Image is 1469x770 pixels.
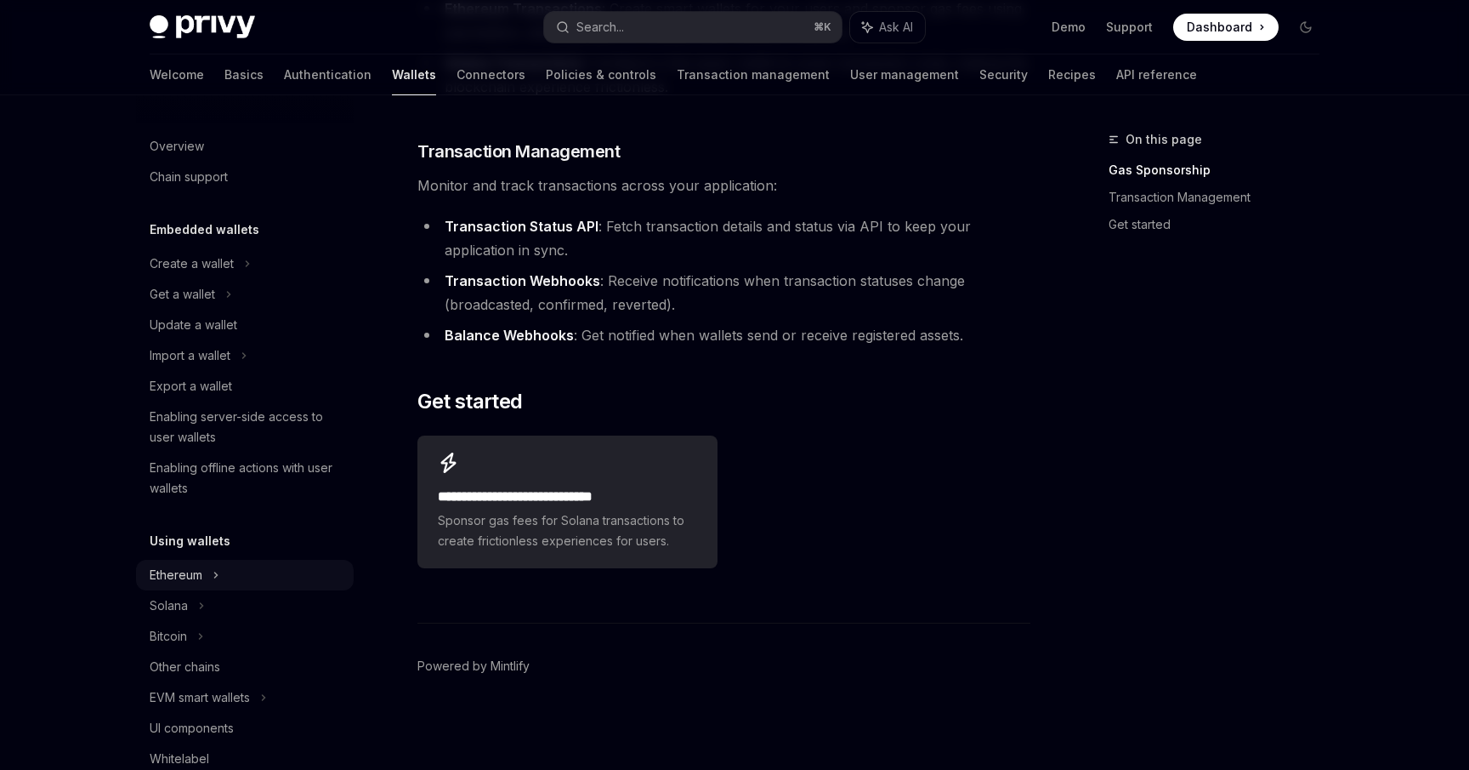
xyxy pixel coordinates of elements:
[1106,19,1153,36] a: Support
[150,376,232,396] div: Export a wallet
[136,652,354,682] a: Other chains
[879,19,913,36] span: Ask AI
[150,565,202,585] div: Ethereum
[136,371,354,402] a: Export a wallet
[150,15,255,39] img: dark logo
[457,54,525,95] a: Connectors
[150,254,234,274] div: Create a wallet
[150,315,237,335] div: Update a wallet
[850,12,925,43] button: Ask AI
[1173,14,1279,41] a: Dashboard
[1048,54,1096,95] a: Recipes
[445,218,598,235] strong: Transaction Status API
[979,54,1028,95] a: Security
[136,453,354,504] a: Enabling offline actions with user wallets
[1109,157,1333,184] a: Gas Sponsorship
[438,510,696,551] span: Sponsor gas fees for Solana transactions to create frictionless experiences for users.
[544,12,842,43] button: Search...⌘K
[1126,129,1202,150] span: On this page
[284,54,372,95] a: Authentication
[1187,19,1252,36] span: Dashboard
[417,658,530,675] a: Powered by Mintlify
[150,345,230,366] div: Import a wallet
[1052,19,1086,36] a: Demo
[1109,184,1333,211] a: Transaction Management
[445,272,600,289] strong: Transaction Webhooks
[150,220,259,240] h5: Embedded wallets
[546,54,656,95] a: Policies & controls
[417,174,1030,197] span: Monitor and track transactions across your application:
[417,140,620,163] span: Transaction Management
[150,626,187,647] div: Bitcoin
[445,327,574,344] strong: Balance Webhooks
[150,596,188,616] div: Solana
[1109,211,1333,238] a: Get started
[850,54,959,95] a: User management
[417,388,522,415] span: Get started
[150,407,343,448] div: Enabling server-side access to user wallets
[150,718,234,739] div: UI components
[150,749,209,769] div: Whitelabel
[150,167,228,187] div: Chain support
[136,131,354,162] a: Overview
[136,310,354,340] a: Update a wallet
[150,136,204,157] div: Overview
[150,284,215,305] div: Get a wallet
[814,20,831,34] span: ⌘ K
[150,687,250,708] div: EVM smart wallets
[136,402,354,453] a: Enabling server-side access to user wallets
[1292,14,1319,41] button: Toggle dark mode
[417,323,1030,347] li: : Get notified when wallets send or receive registered assets.
[224,54,264,95] a: Basics
[136,713,354,744] a: UI components
[150,458,343,499] div: Enabling offline actions with user wallets
[576,17,624,37] div: Search...
[150,54,204,95] a: Welcome
[677,54,830,95] a: Transaction management
[392,54,436,95] a: Wallets
[150,531,230,551] h5: Using wallets
[136,162,354,192] a: Chain support
[417,214,1030,262] li: : Fetch transaction details and status via API to keep your application in sync.
[1116,54,1197,95] a: API reference
[150,657,220,677] div: Other chains
[417,269,1030,317] li: : Receive notifications when transaction statuses change (broadcasted, confirmed, reverted).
